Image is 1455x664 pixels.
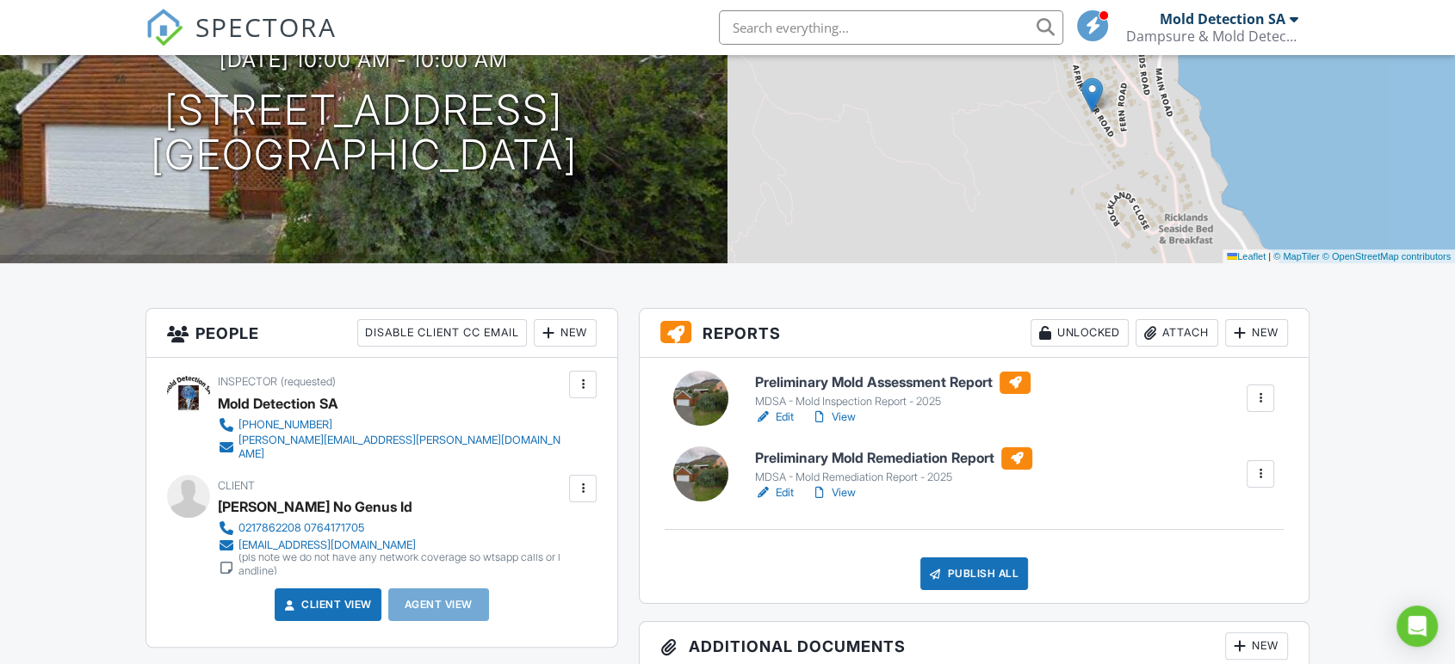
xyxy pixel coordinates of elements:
[719,10,1063,45] input: Search everything...
[238,521,364,535] div: 0217862208 0764171705
[281,596,372,613] a: Client View
[811,484,856,501] a: View
[357,319,527,347] div: Disable Client CC Email
[640,309,1309,358] h3: Reports
[238,550,565,578] div: (pls note we do not have any network coverage so wtsapp calls or landline)
[145,23,337,59] a: SPECTORA
[534,319,597,347] div: New
[1227,251,1266,261] a: Leaflet
[218,390,338,416] div: Mold Detection SA
[220,48,508,71] h3: [DATE] 10:00 am - 10:00 am
[811,409,856,426] a: View
[920,557,1028,590] div: Publish All
[238,433,565,461] div: [PERSON_NAME][EMAIL_ADDRESS][PERSON_NAME][DOMAIN_NAME]
[755,484,794,501] a: Edit
[238,538,416,552] div: [EMAIL_ADDRESS][DOMAIN_NAME]
[1160,10,1285,28] div: Mold Detection SA
[218,537,565,554] a: [EMAIL_ADDRESS][DOMAIN_NAME]
[281,375,336,388] span: (requested)
[755,372,1031,409] a: Preliminary Mold Assessment Report MDSA - Mold Inspection Report - 2025
[218,433,565,461] a: [PERSON_NAME][EMAIL_ADDRESS][PERSON_NAME][DOMAIN_NAME]
[1081,77,1103,113] img: Marker
[145,9,183,46] img: The Best Home Inspection Software - Spectora
[755,447,1032,470] h6: Preliminary Mold Remediation Report
[1273,251,1320,261] a: © MapTiler
[218,494,412,520] div: [PERSON_NAME] No Genus Id
[755,409,794,426] a: Edit
[218,520,565,537] a: 0217862208 0764171705
[1031,319,1129,347] div: Unlocked
[755,395,1031,409] div: MDSA - Mold Inspection Report - 2025
[151,88,578,179] h1: [STREET_ADDRESS] [GEOGRAPHIC_DATA]
[1136,319,1218,347] div: Attach
[1225,319,1288,347] div: New
[146,309,617,358] h3: People
[218,416,565,433] a: [PHONE_NUMBER]
[1225,632,1288,660] div: New
[1322,251,1451,261] a: © OpenStreetMap contributors
[238,418,332,432] div: [PHONE_NUMBER]
[218,479,255,492] span: Client
[218,375,277,388] span: Inspector
[755,447,1032,485] a: Preliminary Mold Remediation Report MDSA - Mold Remediation Report - 2025
[1268,251,1271,261] span: |
[755,470,1032,484] div: MDSA - Mold Remediation Report - 2025
[755,372,1031,394] h6: Preliminary Mold Assessment Report
[1396,606,1438,647] div: Open Intercom Messenger
[195,9,337,45] span: SPECTORA
[1126,28,1298,45] div: Dampsure & Mold Detection SA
